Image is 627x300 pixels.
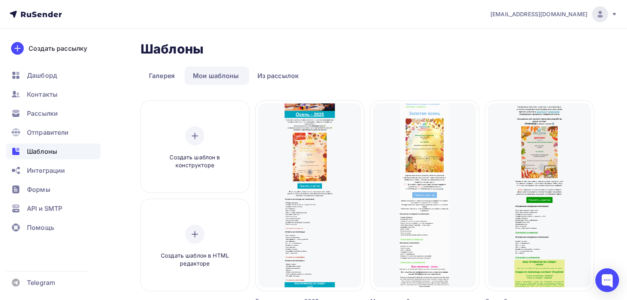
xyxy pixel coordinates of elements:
[490,10,587,18] span: [EMAIL_ADDRESS][DOMAIN_NAME]
[6,67,101,83] a: Дашборд
[6,182,101,197] a: Формы
[249,67,307,85] a: Из рассылок
[27,204,62,213] span: API и SMTP
[185,67,248,85] a: Мои шаблоны
[157,153,233,170] span: Создать шаблон в конструкторе
[27,278,55,287] span: Telegram
[27,109,58,118] span: Рассылки
[6,105,101,121] a: Рассылки
[490,6,617,22] a: [EMAIL_ADDRESS][DOMAIN_NAME]
[27,71,57,80] span: Дашборд
[27,223,54,232] span: Помощь
[6,124,101,140] a: Отправители
[141,67,183,85] a: Галерея
[6,86,101,102] a: Контакты
[27,128,69,137] span: Отправители
[141,41,204,57] h2: Шаблоны
[157,252,233,268] span: Создать шаблон в HTML редакторе
[27,90,57,99] span: Контакты
[6,143,101,159] a: Шаблоны
[27,147,57,156] span: Шаблоны
[27,185,50,194] span: Формы
[29,44,87,53] div: Создать рассылку
[27,166,65,175] span: Интеграции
